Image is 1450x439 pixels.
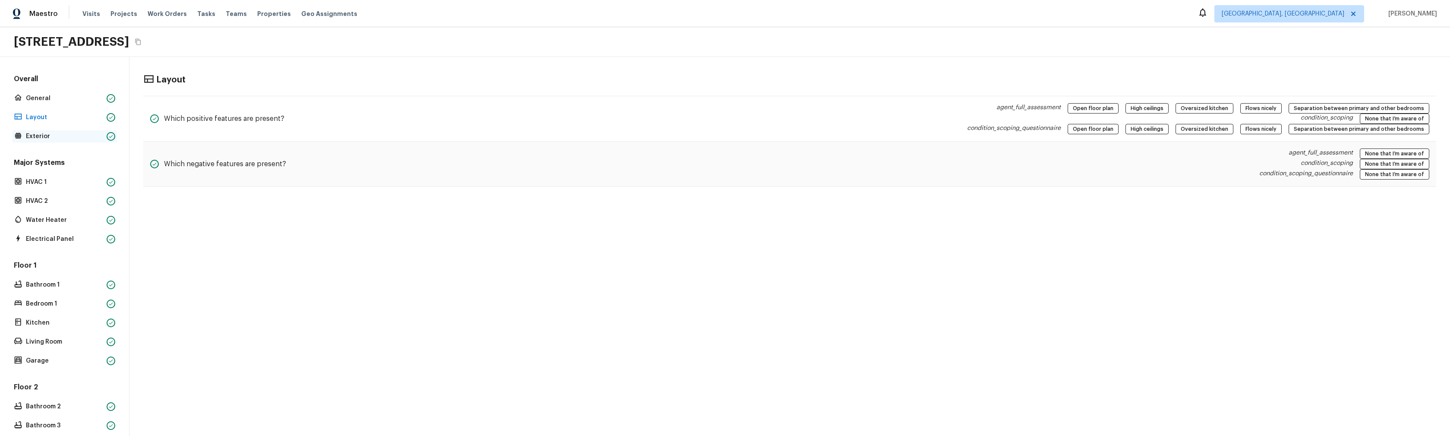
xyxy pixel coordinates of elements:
[226,9,247,18] span: Teams
[12,261,117,272] h5: Floor 1
[26,113,103,122] p: Layout
[1301,114,1353,124] p: condition_scoping
[26,178,103,186] p: HVAC 1
[148,9,187,18] span: Work Orders
[132,36,144,47] button: Copy Address
[156,74,186,85] h4: Layout
[82,9,100,18] span: Visits
[12,382,117,394] h5: Floor 2
[1385,9,1437,18] span: [PERSON_NAME]
[257,9,291,18] span: Properties
[164,159,286,169] h5: Which negative features are present?
[967,124,1061,134] p: condition_scoping_questionnaire
[1242,125,1280,133] span: Flows nicely
[1128,104,1166,113] span: High ceilings
[110,9,137,18] span: Projects
[1242,104,1280,113] span: Flows nicely
[26,300,103,308] p: Bedroom 1
[1128,125,1166,133] span: High ceilings
[164,114,284,123] h5: Which positive features are present?
[29,9,58,18] span: Maestro
[26,197,103,205] p: HVAC 2
[14,34,129,50] h2: [STREET_ADDRESS]
[1222,9,1344,18] span: [GEOGRAPHIC_DATA], [GEOGRAPHIC_DATA]
[26,235,103,243] p: Electrical Panel
[26,94,103,103] p: General
[26,402,103,411] p: Bathroom 2
[26,421,103,430] p: Bathroom 3
[26,281,103,289] p: Bathroom 1
[1362,149,1427,158] span: None that I’m aware of
[1291,104,1427,113] span: Separation between primary and other bedrooms
[26,216,103,224] p: Water Heater
[26,132,103,141] p: Exterior
[1362,114,1427,123] span: None that I’m aware of
[26,357,103,365] p: Garage
[1301,159,1353,169] p: condition_scoping
[1362,170,1427,179] span: None that I’m aware of
[12,158,117,169] h5: Major Systems
[1178,104,1231,113] span: Oversized kitchen
[26,319,103,327] p: Kitchen
[197,11,215,17] span: Tasks
[12,74,117,85] h5: Overall
[1259,169,1353,180] p: condition_scoping_questionnaire
[1070,104,1116,113] span: Open floor plan
[301,9,357,18] span: Geo Assignments
[1070,125,1116,133] span: Open floor plan
[1178,125,1231,133] span: Oversized kitchen
[996,103,1061,114] p: agent_full_assessment
[1291,125,1427,133] span: Separation between primary and other bedrooms
[1362,160,1427,168] span: None that I’m aware of
[1289,148,1353,159] p: agent_full_assessment
[26,338,103,346] p: Living Room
